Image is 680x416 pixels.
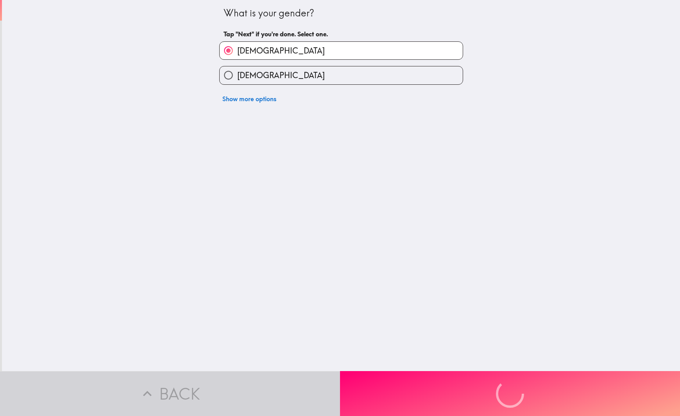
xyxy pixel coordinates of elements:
[220,42,463,59] button: [DEMOGRAPHIC_DATA]
[237,70,325,81] span: [DEMOGRAPHIC_DATA]
[219,91,279,107] button: Show more options
[224,30,459,38] h6: Tap "Next" if you're done. Select one.
[220,66,463,84] button: [DEMOGRAPHIC_DATA]
[224,7,459,20] div: What is your gender?
[237,45,325,56] span: [DEMOGRAPHIC_DATA]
